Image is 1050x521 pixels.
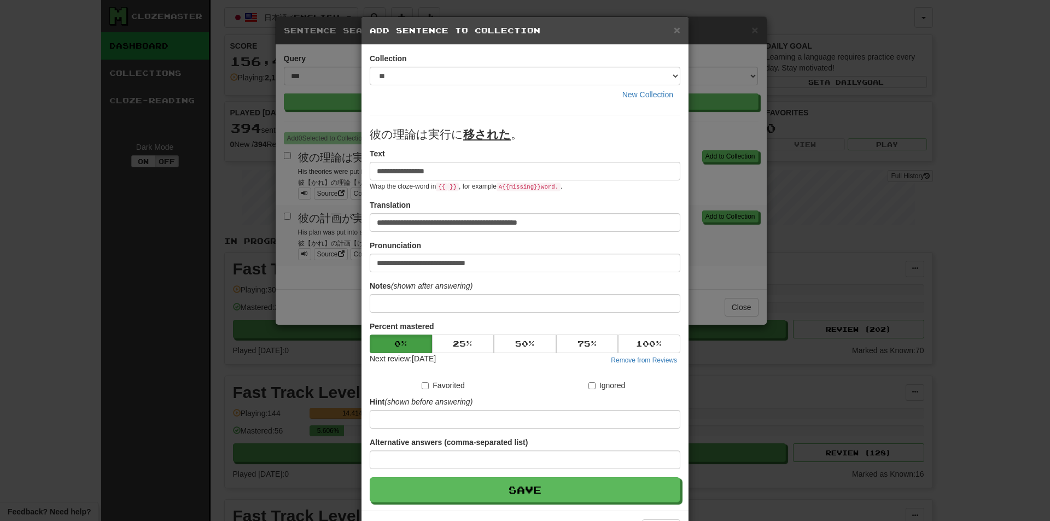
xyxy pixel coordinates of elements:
[432,335,494,353] button: 25%
[370,335,432,353] button: 0%
[370,321,434,332] label: Percent mastered
[370,477,680,502] button: Save
[588,380,625,391] label: Ignored
[370,200,411,210] label: Translation
[384,397,472,406] em: (shown before answering)
[370,353,436,366] div: Next review: [DATE]
[447,183,459,191] code: }}
[615,85,680,104] button: New Collection
[608,354,680,366] button: Remove from Reviews
[618,335,680,353] button: 100%
[370,25,680,36] h5: Add Sentence to Collection
[674,24,680,36] span: ×
[370,148,385,159] label: Text
[497,183,561,191] code: A {{ missing }} word.
[494,335,556,353] button: 50%
[556,335,619,353] button: 75%
[370,126,680,143] p: 彼の理論は実行に 。
[370,437,528,448] label: Alternative answers (comma-separated list)
[370,53,407,64] label: Collection
[422,382,429,389] input: Favorited
[370,396,472,407] label: Hint
[436,183,447,191] code: {{
[422,380,464,391] label: Favorited
[588,382,596,389] input: Ignored
[370,183,562,190] small: Wrap the cloze-word in , for example .
[370,280,472,291] label: Notes
[674,24,680,36] button: Close
[370,335,680,353] div: Percent mastered
[370,240,421,251] label: Pronunciation
[463,128,511,141] u: 移された
[391,282,472,290] em: (shown after answering)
